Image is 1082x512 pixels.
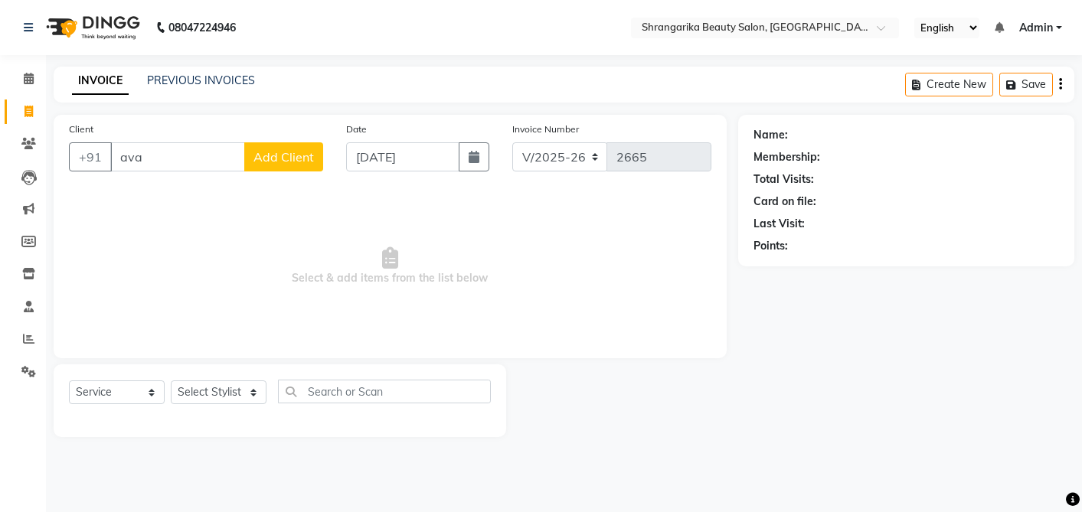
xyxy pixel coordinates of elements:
button: Save [999,73,1053,96]
span: Admin [1019,20,1053,36]
b: 08047224946 [168,6,236,49]
a: INVOICE [72,67,129,95]
label: Date [346,122,367,136]
button: Create New [905,73,993,96]
label: Client [69,122,93,136]
div: Total Visits: [753,171,814,188]
div: Card on file: [753,194,816,210]
button: Add Client [244,142,323,171]
div: Membership: [753,149,820,165]
span: Select & add items from the list below [69,190,711,343]
div: Name: [753,127,788,143]
input: Search by Name/Mobile/Email/Code [110,142,245,171]
label: Invoice Number [512,122,579,136]
span: Add Client [253,149,314,165]
img: logo [39,6,144,49]
div: Last Visit: [753,216,805,232]
button: +91 [69,142,112,171]
input: Search or Scan [278,380,491,403]
a: PREVIOUS INVOICES [147,73,255,87]
div: Points: [753,238,788,254]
